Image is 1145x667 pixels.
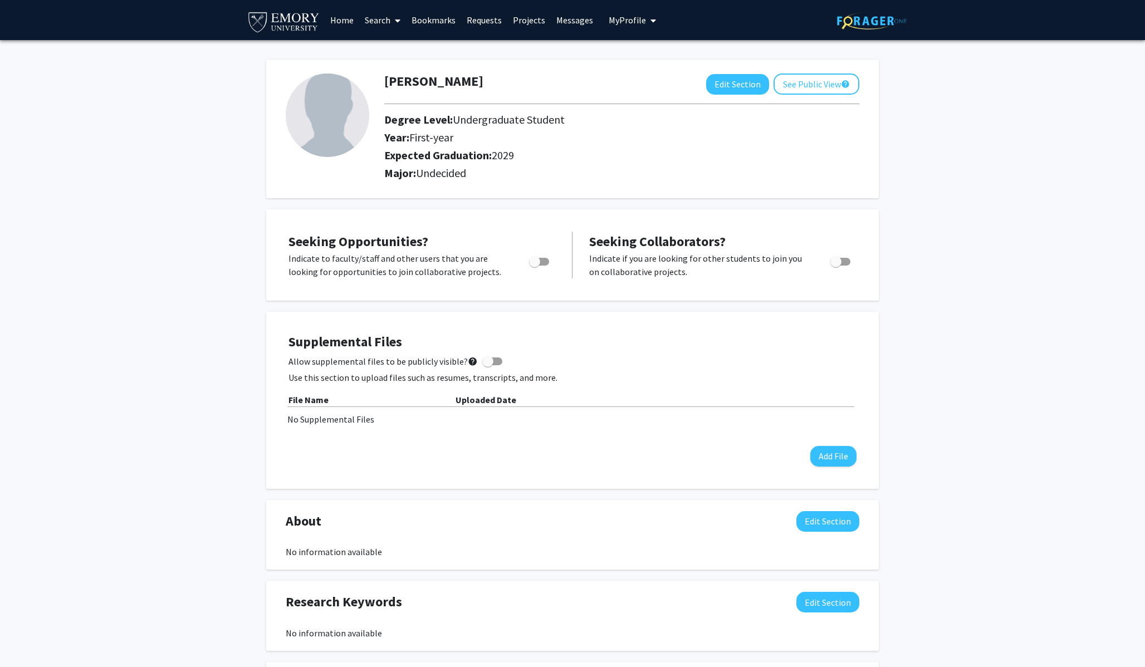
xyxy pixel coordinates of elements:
button: Edit About [796,511,859,532]
div: Toggle [525,252,555,268]
a: Messages [551,1,599,40]
a: Search [359,1,406,40]
div: No information available [286,626,859,640]
img: ForagerOne Logo [837,12,907,30]
div: No Supplemental Files [287,413,858,426]
button: Add File [810,446,857,467]
div: No information available [286,545,859,558]
div: Toggle [826,252,857,268]
a: Projects [507,1,551,40]
h2: Expected Graduation: [384,149,797,162]
b: File Name [288,394,329,405]
span: Undecided [416,166,466,180]
p: Indicate to faculty/staff and other users that you are looking for opportunities to join collabor... [288,252,508,278]
h2: Degree Level: [384,113,797,126]
h1: [PERSON_NAME] [384,73,483,90]
a: Bookmarks [406,1,461,40]
a: Requests [461,1,507,40]
span: Seeking Collaborators? [589,233,726,250]
button: See Public View [774,73,859,95]
span: Seeking Opportunities? [288,233,428,250]
h4: Supplemental Files [288,334,857,350]
h2: Major: [384,166,859,180]
iframe: Chat [8,617,47,659]
button: Edit Section [706,74,769,95]
mat-icon: help [841,77,850,91]
button: Edit Research Keywords [796,592,859,612]
p: Use this section to upload files such as resumes, transcripts, and more. [288,371,857,384]
img: Profile Picture [286,73,369,157]
span: 2029 [492,148,514,162]
span: Allow supplemental files to be publicly visible? [288,355,478,368]
p: Indicate if you are looking for other students to join you on collaborative projects. [589,252,809,278]
b: Uploaded Date [456,394,516,405]
a: Home [325,1,359,40]
mat-icon: help [468,355,478,368]
span: My Profile [609,14,646,26]
span: About [286,511,321,531]
h2: Year: [384,131,797,144]
span: First-year [409,130,453,144]
img: Emory University Logo [247,9,321,34]
span: Research Keywords [286,592,402,612]
span: Undergraduate Student [453,112,565,126]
